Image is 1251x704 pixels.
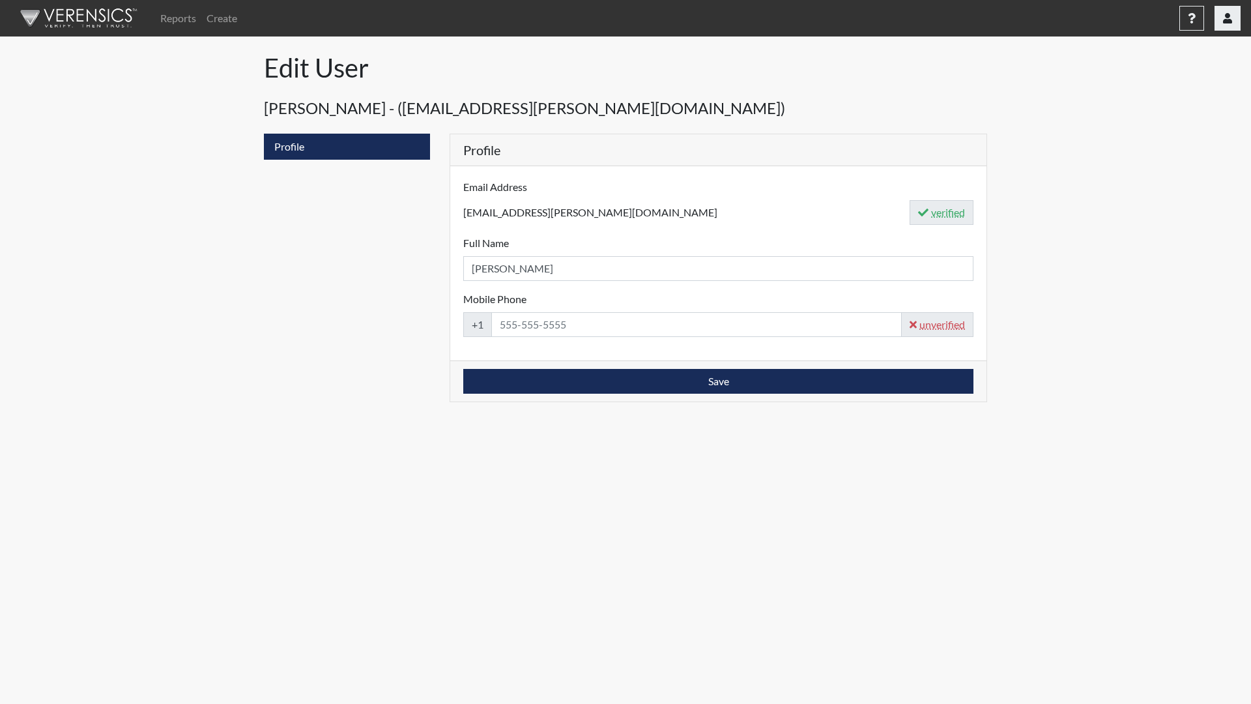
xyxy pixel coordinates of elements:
[491,312,902,337] input: 555-555-5555
[264,52,987,83] h1: Edit User
[155,5,201,31] a: Reports
[463,256,973,281] input: Full Name
[917,317,965,332] abbr: This mobile phone number has not been verified by its owner.
[264,134,430,160] a: Profile
[928,205,965,220] abbr: This email address has been verified by its owner.
[450,134,986,166] h5: Profile
[463,179,527,195] label: Email Address
[201,5,242,31] a: Create
[463,235,509,251] label: Full Name
[264,89,987,128] h4: [PERSON_NAME] - ([EMAIL_ADDRESS][PERSON_NAME][DOMAIN_NAME])
[463,291,526,307] label: Mobile Phone
[463,369,973,394] button: Save
[463,312,492,337] span: +1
